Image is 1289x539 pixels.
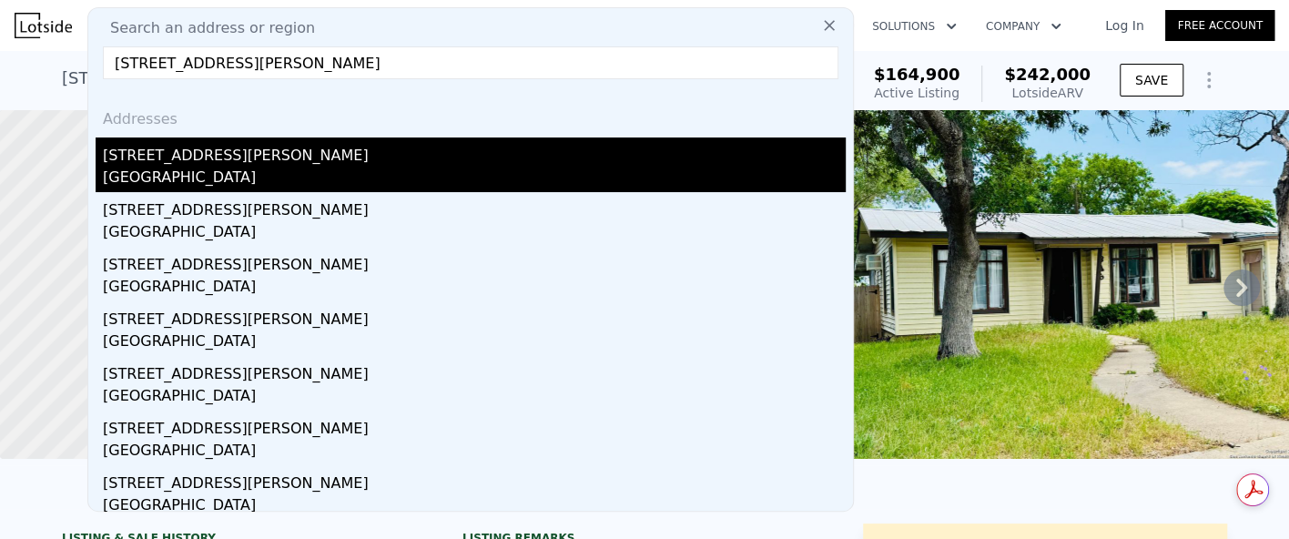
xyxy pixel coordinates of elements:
span: Search an address or region [96,17,315,39]
a: Free Account [1165,10,1274,41]
input: Enter an address, city, region, neighborhood or zip code [103,46,838,79]
img: Lotside [15,13,72,38]
span: $164,900 [874,65,960,84]
div: [GEOGRAPHIC_DATA] [103,221,846,247]
span: $242,000 [1004,65,1091,84]
button: SAVE [1120,64,1183,97]
div: [GEOGRAPHIC_DATA] [103,331,846,356]
div: [GEOGRAPHIC_DATA] [103,167,846,192]
div: [GEOGRAPHIC_DATA] [103,440,846,465]
div: [GEOGRAPHIC_DATA] [103,494,846,520]
div: [STREET_ADDRESS][PERSON_NAME] [103,137,846,167]
div: [STREET_ADDRESS][PERSON_NAME] [103,356,846,385]
div: [STREET_ADDRESS][PERSON_NAME] [103,301,846,331]
div: [STREET_ADDRESS] , San Antonio , [GEOGRAPHIC_DATA] 78213 [62,66,573,91]
span: Active Listing [874,86,959,100]
button: Company [971,10,1076,43]
div: [GEOGRAPHIC_DATA] [103,385,846,411]
div: [STREET_ADDRESS][PERSON_NAME] [103,192,846,221]
div: [GEOGRAPHIC_DATA] [103,276,846,301]
button: Show Options [1191,62,1227,98]
a: Log In [1083,16,1165,35]
div: Lotside ARV [1004,84,1091,102]
div: [STREET_ADDRESS][PERSON_NAME] [103,411,846,440]
div: [STREET_ADDRESS][PERSON_NAME] [103,465,846,494]
button: Solutions [858,10,971,43]
div: [STREET_ADDRESS][PERSON_NAME] [103,247,846,276]
div: Addresses [96,94,846,137]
